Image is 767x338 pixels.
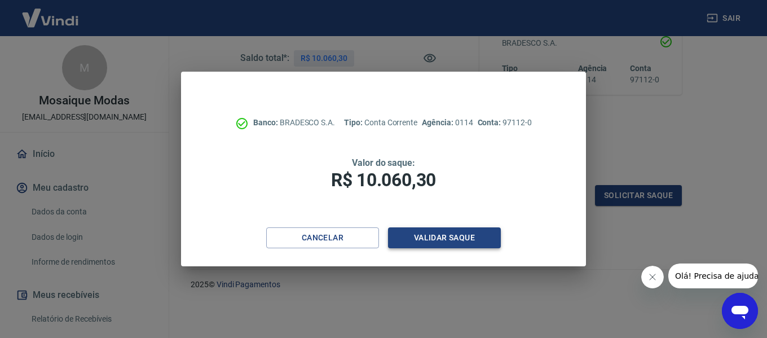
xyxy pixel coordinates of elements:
[478,117,532,129] p: 97112-0
[641,266,664,288] iframe: Fechar mensagem
[352,157,415,168] span: Valor do saque:
[253,117,335,129] p: BRADESCO S.A.
[344,117,417,129] p: Conta Corrente
[422,117,473,129] p: 0114
[668,264,758,288] iframe: Mensagem da empresa
[253,118,280,127] span: Banco:
[722,293,758,329] iframe: Botão para abrir a janela de mensagens
[388,227,501,248] button: Validar saque
[7,8,95,17] span: Olá! Precisa de ajuda?
[344,118,364,127] span: Tipo:
[478,118,503,127] span: Conta:
[266,227,379,248] button: Cancelar
[331,169,436,191] span: R$ 10.060,30
[422,118,455,127] span: Agência:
